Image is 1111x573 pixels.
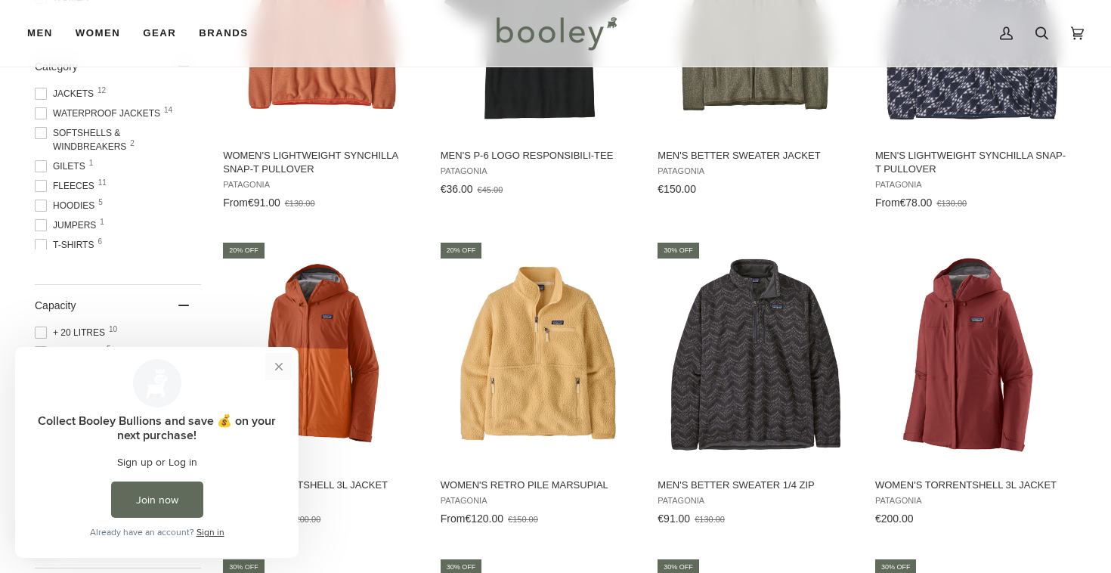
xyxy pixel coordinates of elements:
[873,254,1073,454] img: Patagonia Women's Torrentshell 3L Jacket Oxide Red - Booley Galway
[438,240,639,531] a: Women's Retro Pile Marsupial
[875,149,1071,176] span: Men's Lightweight Synchilla Snap-T Pullover
[98,179,107,187] span: 11
[873,240,1073,531] a: Women's Torrentshell 3L Jacket
[100,218,104,226] span: 1
[35,160,90,173] span: Gilets
[223,243,265,259] div: 20% off
[76,26,120,41] span: Women
[223,496,419,506] span: Patagonia
[285,199,315,208] span: €130.00
[875,513,914,525] span: €200.00
[35,179,99,193] span: Fleeces
[658,496,853,506] span: Patagonia
[875,496,1071,506] span: Patagonia
[35,199,99,212] span: Hoodies
[35,126,201,153] span: Softshells & Windbreakers
[130,140,135,147] span: 2
[875,180,1071,190] span: Patagonia
[35,326,110,339] span: + 20 Litres
[223,180,419,190] span: Patagonia
[35,107,165,120] span: Waterproof Jackets
[465,513,503,525] span: €120.00
[35,218,101,232] span: Jumpers
[109,326,117,333] span: 10
[35,345,107,359] span: - 20 Litres
[221,254,421,454] img: Patagonia Men's Torrentshell 3L Jacket Redtail Rust - Booley Galway
[438,254,639,454] img: Patagonia Women's Retro Pile Marsupial Beeswax Tan - Booley Galway
[875,197,900,209] span: From
[164,107,172,114] span: 14
[478,185,503,194] span: €45.00
[658,166,853,176] span: Patagonia
[35,238,98,252] span: T-Shirts
[98,199,103,206] span: 5
[97,238,102,246] span: 6
[143,26,176,41] span: Gear
[441,479,636,492] span: Women's Retro Pile Marsupial
[441,513,466,525] span: From
[89,160,94,167] span: 1
[658,183,696,195] span: €150.00
[291,515,321,524] span: €200.00
[248,197,280,209] span: €91.00
[900,197,933,209] span: €78.00
[199,26,248,41] span: Brands
[658,149,853,163] span: Men's Better Sweater Jacket
[508,515,538,524] span: €150.00
[35,87,98,101] span: Jackets
[107,345,111,353] span: 5
[223,479,419,492] span: Men's Torrentshell 3L Jacket
[97,87,106,94] span: 12
[223,197,248,209] span: From
[441,183,473,195] span: €36.00
[35,299,76,311] span: Capacity
[695,515,725,524] span: €130.00
[15,347,299,558] iframe: Loyalty program pop-up with offers and actions
[441,243,482,259] div: 20% off
[223,149,419,176] span: Women's Lightweight Synchilla Snap-T Pullover
[936,199,967,208] span: €130.00
[221,240,421,531] a: Men's Torrentshell 3L Jacket
[490,11,622,55] img: Booley
[27,26,53,41] span: Men
[655,240,856,531] a: Men's Better Sweater 1/4 Zip
[441,496,636,506] span: Patagonia
[658,243,699,259] div: 30% off
[441,149,636,163] span: Men's P-6 Logo Responsibili-Tee
[875,479,1071,492] span: Women's Torrentshell 3L Jacket
[655,254,856,454] img: Patagonia Men's Better Sweater 1/4 Zip Island Escape / Forge Grey - Booley Galway
[658,479,853,492] span: Men's Better Sweater 1/4 Zip
[658,513,690,525] span: €91.00
[441,166,636,176] span: Patagonia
